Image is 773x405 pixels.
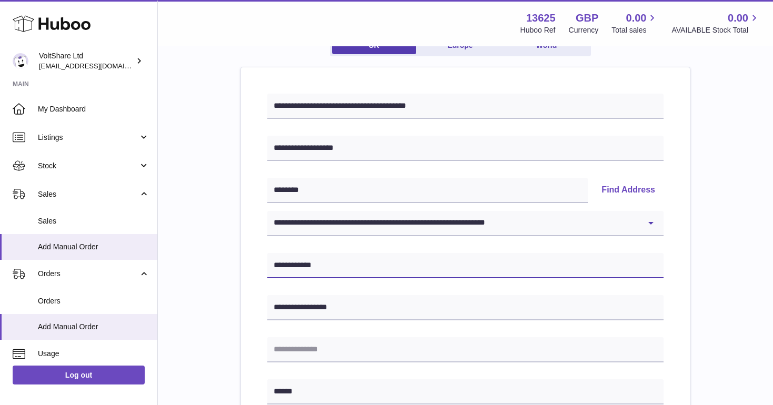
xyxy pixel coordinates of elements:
strong: GBP [576,11,598,25]
span: Usage [38,349,149,359]
span: AVAILABLE Stock Total [671,25,760,35]
span: Total sales [611,25,658,35]
div: VoltShare Ltd [39,51,134,71]
button: Find Address [593,178,664,203]
span: Add Manual Order [38,242,149,252]
div: Huboo Ref [520,25,556,35]
span: Listings [38,133,138,143]
span: Orders [38,296,149,306]
img: info@voltshare.co.uk [13,53,28,69]
a: 0.00 AVAILABLE Stock Total [671,11,760,35]
span: [EMAIL_ADDRESS][DOMAIN_NAME] [39,62,155,70]
span: Add Manual Order [38,322,149,332]
a: 0.00 Total sales [611,11,658,35]
a: Log out [13,366,145,384]
span: Stock [38,161,138,171]
span: 0.00 [626,11,647,25]
span: Sales [38,216,149,226]
span: My Dashboard [38,104,149,114]
span: Orders [38,269,138,279]
span: 0.00 [728,11,748,25]
strong: 13625 [526,11,556,25]
span: Sales [38,189,138,199]
div: Currency [569,25,599,35]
